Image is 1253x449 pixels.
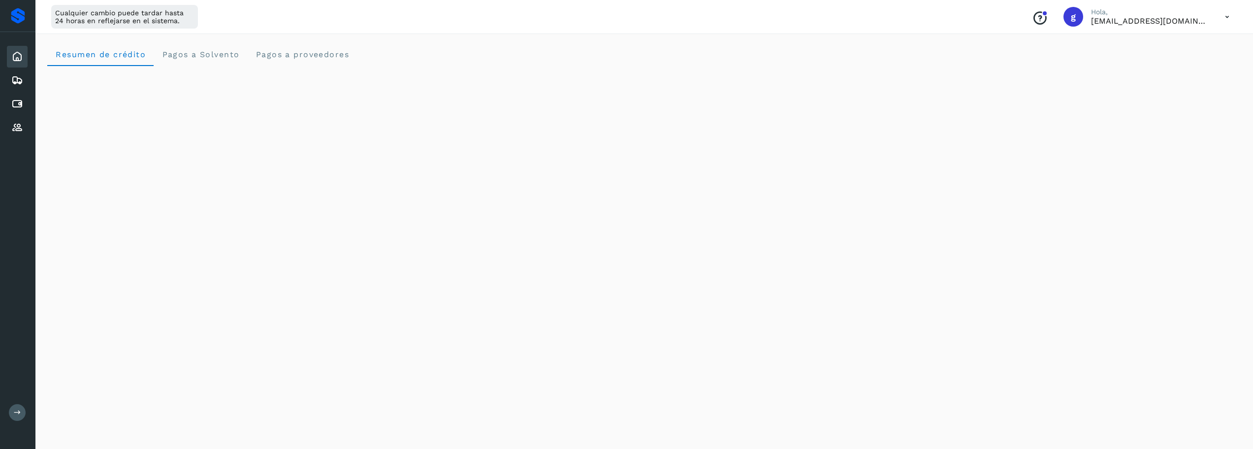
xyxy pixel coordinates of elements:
p: Hola, [1091,8,1209,16]
div: Proveedores [7,117,28,138]
span: Pagos a proveedores [255,50,349,59]
div: Cualquier cambio puede tardar hasta 24 horas en reflejarse en el sistema. [51,5,198,29]
span: Pagos a Solvento [161,50,239,59]
p: garvizu@joffroy.com [1091,16,1209,26]
div: Cuentas por pagar [7,93,28,115]
div: Embarques [7,69,28,91]
div: Inicio [7,46,28,68]
span: Resumen de crédito [55,50,146,59]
